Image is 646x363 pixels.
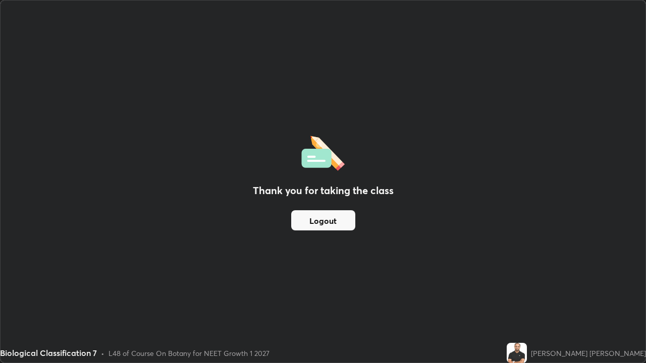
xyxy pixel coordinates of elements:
[531,348,646,358] div: [PERSON_NAME] [PERSON_NAME]
[109,348,270,358] div: L48 of Course On Botany for NEET Growth 1 2027
[101,348,104,358] div: •
[301,133,345,171] img: offlineFeedback.1438e8b3.svg
[507,343,527,363] img: 0288c81ecca544f6b86d0d2edef7c4db.jpg
[253,183,394,198] h2: Thank you for taking the class
[291,210,355,230] button: Logout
